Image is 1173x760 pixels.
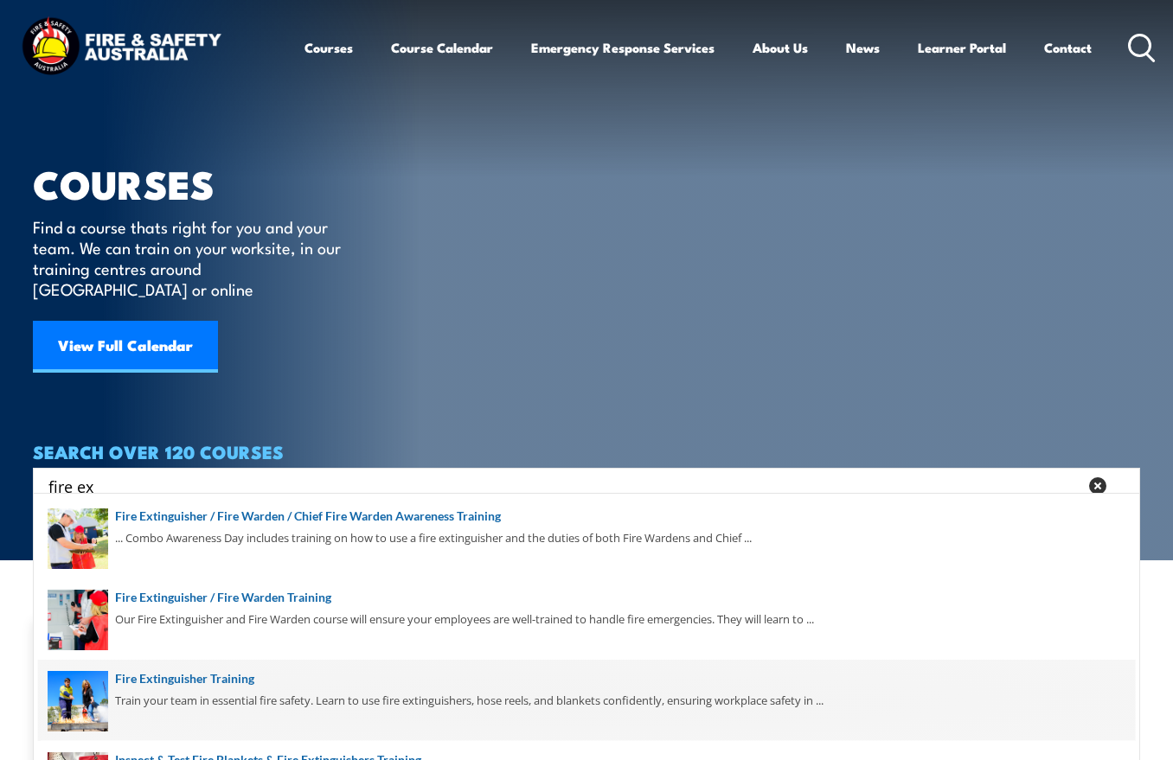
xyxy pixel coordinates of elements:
[304,27,353,68] a: Courses
[753,27,808,68] a: About Us
[52,474,1081,498] form: Search form
[33,216,349,299] p: Find a course thats right for you and your team. We can train on your worksite, in our training c...
[918,27,1006,68] a: Learner Portal
[531,27,715,68] a: Emergency Response Services
[846,27,880,68] a: News
[48,669,1125,688] a: Fire Extinguisher Training
[33,321,218,373] a: View Full Calendar
[33,442,1140,461] h4: SEARCH OVER 120 COURSES
[48,588,1125,607] a: Fire Extinguisher / Fire Warden Training
[48,507,1125,526] a: Fire Extinguisher / Fire Warden / Chief Fire Warden Awareness Training
[1044,27,1092,68] a: Contact
[48,473,1078,499] input: Search input
[33,166,366,200] h1: COURSES
[1110,474,1134,498] button: Search magnifier button
[391,27,493,68] a: Course Calendar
